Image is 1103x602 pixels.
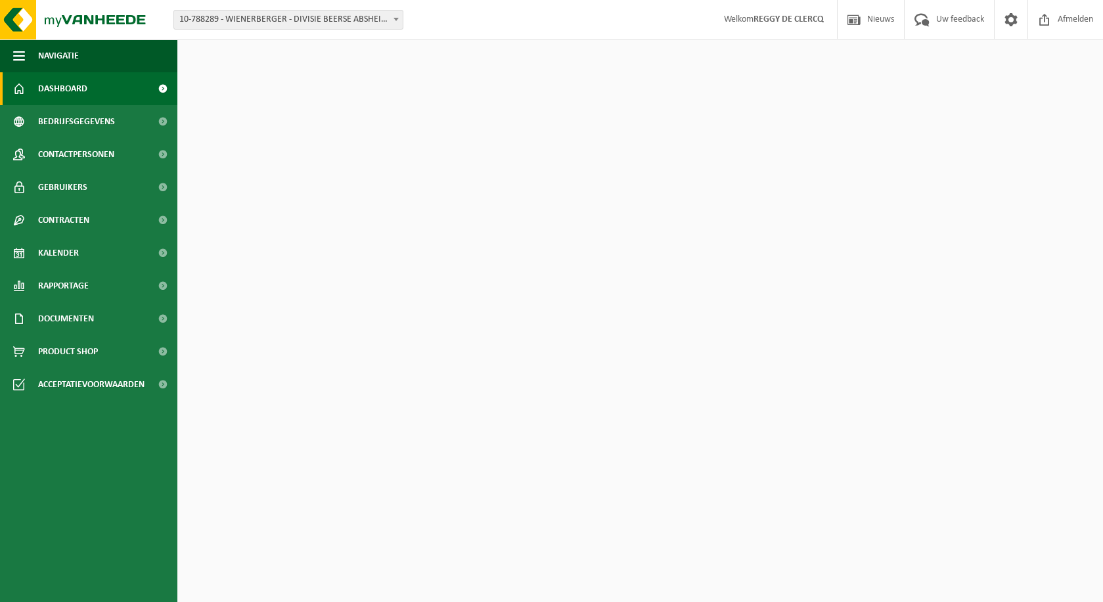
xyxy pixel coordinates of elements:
span: Kalender [38,237,79,269]
span: Acceptatievoorwaarden [38,368,145,401]
span: Navigatie [38,39,79,72]
span: Gebruikers [38,171,87,204]
strong: REGGY DE CLERCQ [754,14,824,24]
span: 10-788289 - WIENERBERGER - DIVISIE BEERSE ABSHEIDE - BEERSE [174,11,403,29]
span: Dashboard [38,72,87,105]
span: Product Shop [38,335,98,368]
span: Bedrijfsgegevens [38,105,115,138]
span: Contactpersonen [38,138,114,171]
span: Contracten [38,204,89,237]
span: 10-788289 - WIENERBERGER - DIVISIE BEERSE ABSHEIDE - BEERSE [173,10,403,30]
span: Rapportage [38,269,89,302]
span: Documenten [38,302,94,335]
